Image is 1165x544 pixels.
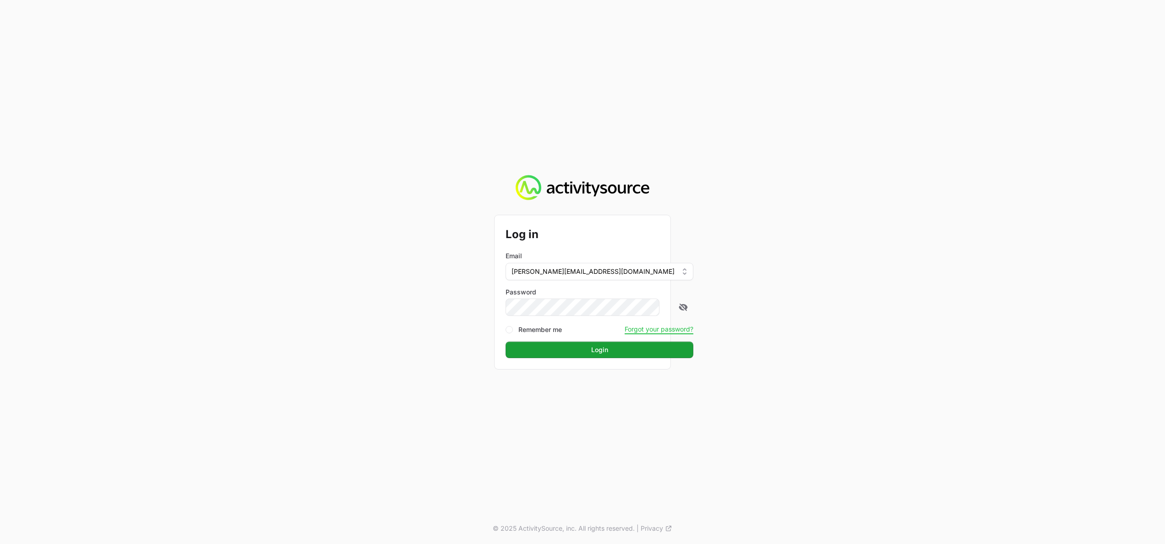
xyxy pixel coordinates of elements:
[641,524,672,533] a: Privacy
[506,342,693,358] button: Login
[637,524,639,533] span: |
[518,325,562,334] label: Remember me
[591,344,608,355] span: Login
[506,251,522,261] label: Email
[506,226,693,243] h2: Log in
[506,288,693,297] label: Password
[506,263,693,280] button: [PERSON_NAME][EMAIL_ADDRESS][DOMAIN_NAME]
[512,267,675,276] span: [PERSON_NAME][EMAIL_ADDRESS][DOMAIN_NAME]
[625,325,693,333] button: Forgot your password?
[493,524,635,533] p: © 2025 ActivitySource, inc. All rights reserved.
[516,175,649,201] img: Activity Source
